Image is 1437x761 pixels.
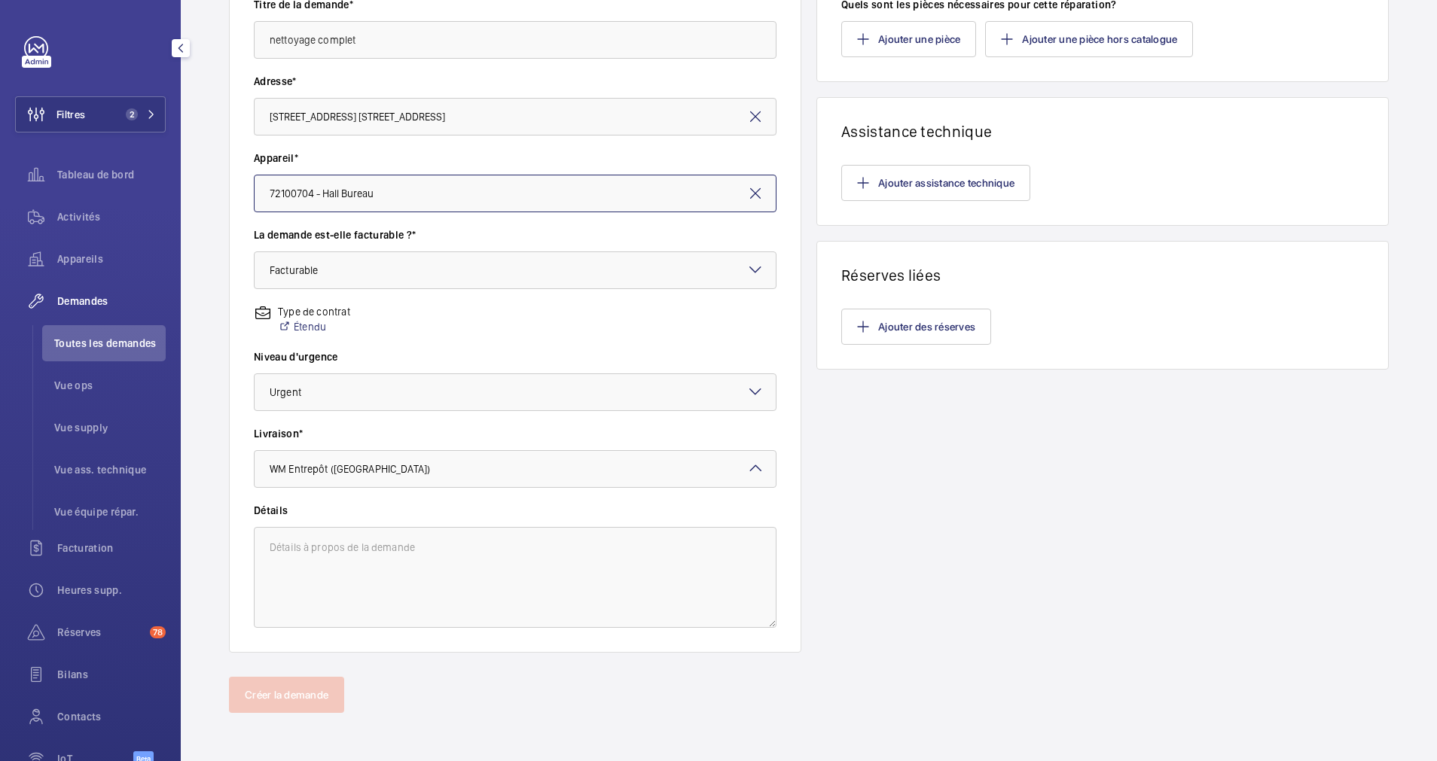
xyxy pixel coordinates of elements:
label: La demande est-elle facturable ?* [254,227,776,242]
span: Urgent [270,386,301,398]
h1: Assistance technique [841,122,1364,141]
span: Vue équipe répar. [54,504,166,519]
span: Demandes [57,294,166,309]
span: Bilans [57,667,166,682]
button: Ajouter une pièce [841,21,976,57]
label: Niveau d'urgence [254,349,776,364]
input: Tapez le titre de la demande [254,21,776,59]
span: Vue ops [54,378,166,393]
span: Réserves [57,625,144,640]
label: Appareil* [254,151,776,166]
input: Entrez l'adresse [254,98,776,135]
label: Adresse* [254,74,776,89]
span: Activités [57,209,166,224]
span: Appareils [57,251,166,266]
span: Filtres [56,107,85,122]
button: Filtres2 [15,96,166,132]
button: Créer la demande [229,677,344,713]
span: WM Entrepôt ([GEOGRAPHIC_DATA]) [270,463,430,475]
button: Ajouter des réserves [841,309,991,345]
span: Tableau de bord [57,167,166,182]
span: Vue supply [54,420,166,435]
span: Facturable [270,264,318,276]
button: Ajouter assistance technique [841,165,1030,201]
a: Étendu [278,319,350,334]
span: Heures supp. [57,583,166,598]
input: Entrez l'appareil [254,175,776,212]
span: 78 [150,626,166,638]
p: Type de contrat [278,304,350,319]
span: Toutes les demandes [54,336,166,351]
button: Ajouter une pièce hors catalogue [985,21,1193,57]
span: Vue ass. technique [54,462,166,477]
h1: Réserves liées [841,266,1364,285]
label: Détails [254,503,776,518]
label: Livraison* [254,426,776,441]
span: Facturation [57,540,166,556]
span: Contacts [57,709,166,724]
span: 2 [126,108,138,120]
